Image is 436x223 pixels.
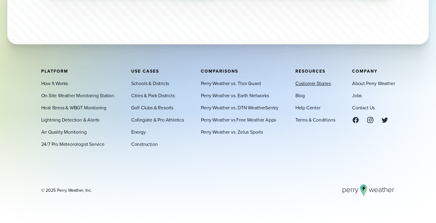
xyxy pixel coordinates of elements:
[131,116,184,123] a: Collegiate & Pro Athletics
[41,80,68,87] a: How It Works
[201,128,263,136] a: Perry Weather vs. Zelus Sports
[41,92,115,99] a: On-Site Weather Monitoring Station
[201,92,269,99] a: Perry Weather vs. Earth Networks
[295,92,305,99] a: Blog
[131,92,175,99] a: Cities & Park Districts
[295,104,321,111] a: Help Center
[352,68,378,74] span: Company
[201,104,278,111] a: Perry Weather vs. DTN WeatherSentry
[295,68,325,74] span: Resources
[352,80,395,87] a: About Perry Weather
[131,80,169,87] a: Schools & Districts
[41,187,92,193] div: © 2025 Perry Weather, Inc.
[201,80,261,87] a: Perry Weather vs. Thor Guard
[295,116,335,123] a: Terms & Conditions
[131,128,146,136] a: Energy
[201,68,238,74] span: Comparisons
[352,104,375,111] a: Contact Us
[201,116,276,123] a: Perry Weather vs Free Weather Apps
[41,104,107,111] a: Heat Stress & WBGT Monitoring
[131,140,158,148] a: Construction
[295,80,331,87] a: Customer Stories
[41,140,105,148] a: 24/7 Pro Meteorologist Service
[131,68,159,74] span: Use Cases
[41,116,100,123] a: Lightning Detection & Alerts
[41,128,87,136] a: Air Quality Monitoring
[41,68,68,74] span: Platform
[352,92,362,99] a: Jobs
[131,104,173,111] a: Golf Clubs & Resorts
